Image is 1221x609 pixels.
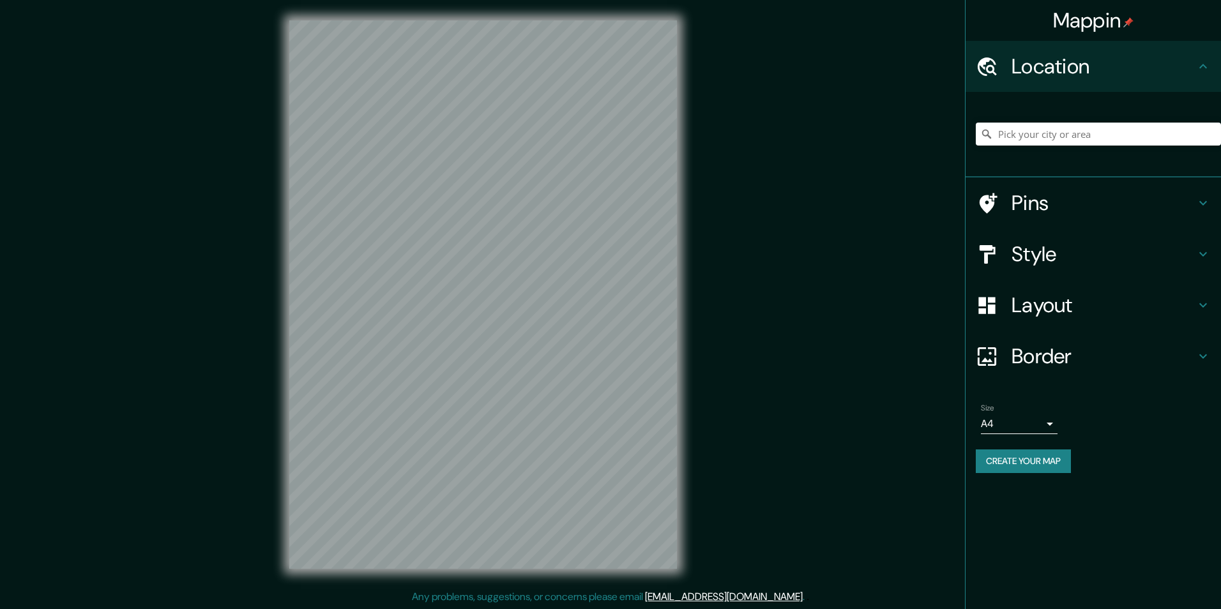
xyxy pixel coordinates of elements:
[981,403,994,414] label: Size
[966,280,1221,331] div: Layout
[1012,190,1195,216] h4: Pins
[966,331,1221,382] div: Border
[966,229,1221,280] div: Style
[1053,8,1134,33] h4: Mappin
[1012,54,1195,79] h4: Location
[1012,343,1195,369] h4: Border
[1123,17,1134,27] img: pin-icon.png
[966,177,1221,229] div: Pins
[966,41,1221,92] div: Location
[805,589,807,605] div: .
[807,589,809,605] div: .
[1012,241,1195,267] h4: Style
[412,589,805,605] p: Any problems, suggestions, or concerns please email .
[289,20,677,569] canvas: Map
[645,590,803,603] a: [EMAIL_ADDRESS][DOMAIN_NAME]
[976,123,1221,146] input: Pick your city or area
[981,414,1058,434] div: A4
[976,449,1071,473] button: Create your map
[1012,292,1195,318] h4: Layout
